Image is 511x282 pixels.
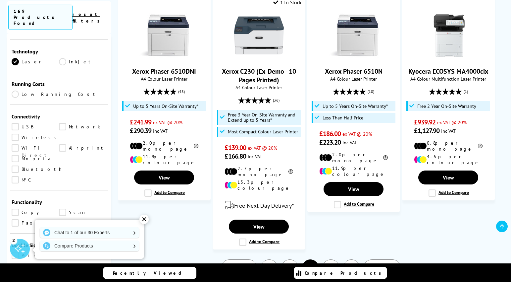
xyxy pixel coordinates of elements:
[59,144,106,152] a: Airprint
[12,166,63,173] a: Bluetooth
[130,118,151,126] span: £241.99
[225,179,293,191] li: 13.3p per colour page
[12,199,106,205] div: Functionality
[343,259,360,277] a: 13
[130,154,198,166] li: 11.9p per colour page
[12,209,59,216] a: Copy
[273,94,280,106] span: (36)
[234,11,284,60] img: Xerox C230 (Ex-Demo - 10 Pages Printed)
[228,112,299,123] span: Free 3 Year On-Site Warranty and Extend up to 5 Years*
[40,241,139,251] a: Compare Products
[221,259,257,277] a: Prev
[139,55,189,62] a: Xerox Phaser 6510DNI
[441,128,456,134] span: inc VAT
[73,11,103,24] a: reset filters
[228,129,298,134] span: Most Compact Colour Laser Printer
[225,152,246,161] span: £166.80
[342,131,372,137] span: ex VAT @ 20%
[325,67,383,76] a: Xerox Phaser 6510N
[12,155,59,162] a: Mopria
[12,176,59,183] a: NFC
[130,126,151,135] span: £290.39
[414,118,435,126] span: £939.92
[59,209,106,216] a: Scan
[323,104,388,109] span: Up to 5 Years On-Site Warranty*
[8,5,73,30] span: 169 Products Found
[130,140,198,152] li: 2.0p per mono page
[334,201,374,208] label: Add to Compare
[319,129,341,138] span: £186.00
[414,140,483,152] li: 0.8p per mono page
[153,128,168,134] span: inc VAT
[225,166,293,177] li: 2.7p per mono page
[424,11,473,60] img: Kyocera ECOSYS MA4000cix
[12,144,59,152] a: Wi-Fi Direct
[248,153,262,160] span: inc VAT
[437,119,467,125] span: ex VAT @ 20%
[342,139,357,146] span: inc VAT
[281,259,298,277] a: 10
[134,171,194,184] a: View
[12,81,106,87] div: Running Costs
[12,134,60,141] a: Wireless
[225,143,246,152] span: £139.00
[319,152,388,164] li: 2.0p per mono page
[139,215,149,224] div: ✕
[261,259,278,277] a: 9
[311,76,396,82] span: A4 Colour Laser Printer
[153,119,182,125] span: ex VAT @ 20%
[406,76,491,82] span: A4 Colour Multifunction Laser Printer
[144,189,185,197] label: Add to Compare
[103,267,196,279] a: Recently Viewed
[323,115,363,120] span: Less Than Half Price
[113,270,188,276] span: Recently Viewed
[178,85,185,98] span: (48)
[239,239,280,246] label: Add to Compare
[424,55,473,62] a: Kyocera ECOSYS MA4000cix
[12,91,106,98] a: Low Running Cost
[414,154,483,166] li: 4.6p per colour page
[40,227,139,238] a: Chat to 1 of our 30 Experts
[139,11,189,60] img: Xerox Phaser 6510DNI
[418,171,478,184] a: View
[12,48,106,55] div: Technology
[59,123,106,130] a: Network
[414,126,439,135] span: £1,127.90
[319,165,388,177] li: 11.9p per colour page
[12,58,59,65] a: Laser
[222,67,296,84] a: Xerox C230 (Ex-Demo - 10 Pages Printed)
[319,138,341,147] span: £223.20
[12,123,59,130] a: USB
[464,85,468,98] span: (1)
[294,267,387,279] a: Compare Products
[216,196,302,215] div: modal_delivery
[322,259,339,277] a: 12
[429,189,469,197] label: Add to Compare
[417,104,476,109] span: Free 2 Year On-Site Warranty
[329,55,379,62] a: Xerox Phaser 6510N
[10,237,17,244] div: 2
[12,113,106,120] div: Connectivity
[122,76,207,82] span: A4 Colour Laser Printer
[229,220,289,234] a: View
[305,270,385,276] span: Compare Products
[133,104,198,109] span: Up to 5 Years On-Site Warranty*
[248,145,277,151] span: ex VAT @ 20%
[329,11,379,60] img: Xerox Phaser 6510N
[363,259,401,277] a: Next
[324,182,383,196] a: View
[234,55,284,62] a: Xerox C230 (Ex-Demo - 10 Pages Printed)
[408,67,488,76] a: Kyocera ECOSYS MA4000cix
[59,58,106,65] a: Inkjet
[216,84,302,91] span: A4 Colour Laser Printer
[368,85,374,98] span: (10)
[12,219,59,227] a: Fax
[132,67,196,76] a: Xerox Phaser 6510DNI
